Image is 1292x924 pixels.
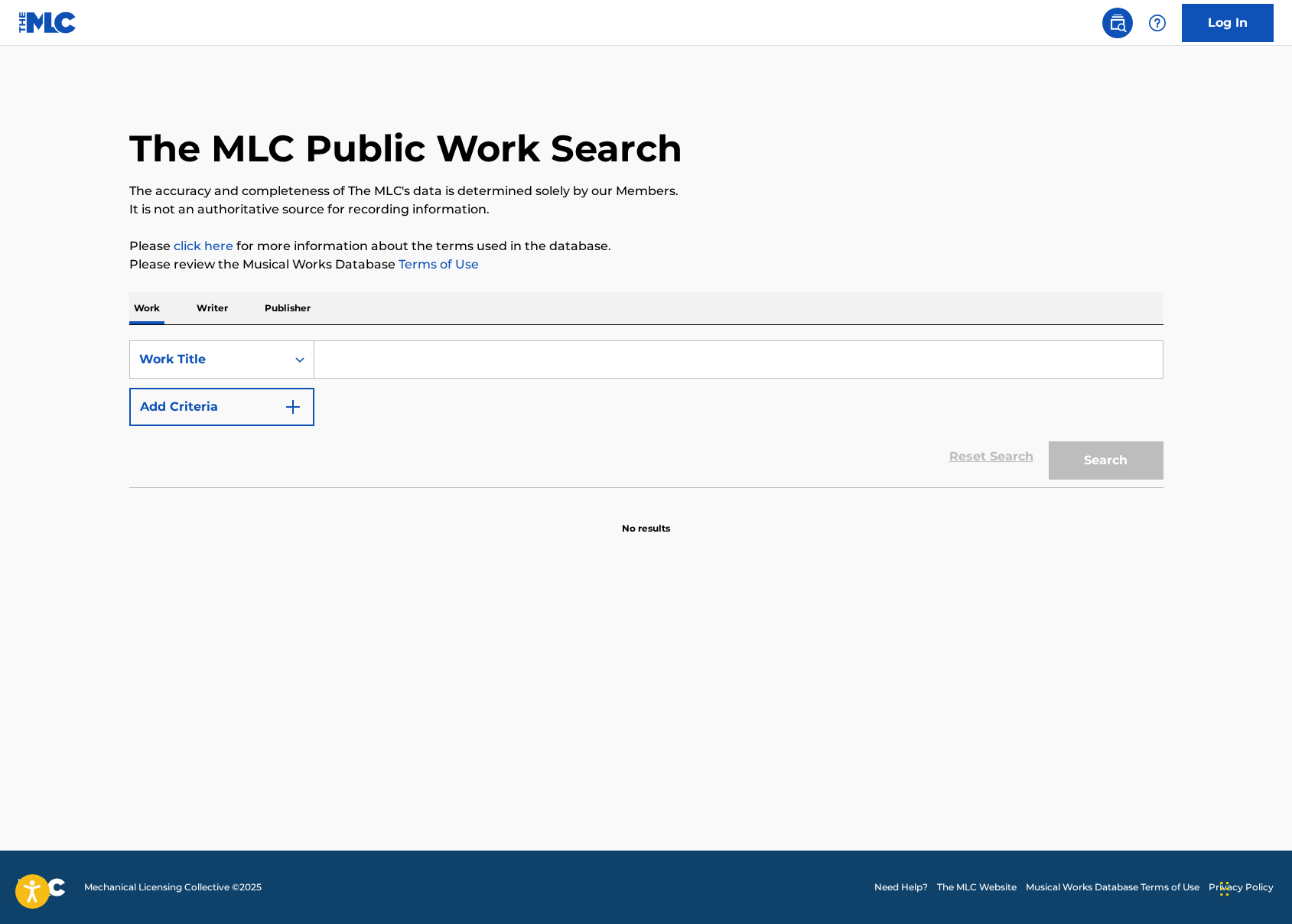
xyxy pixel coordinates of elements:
[129,292,164,324] p: Work
[18,878,66,896] img: logo
[260,292,315,324] p: Publisher
[1102,8,1133,38] a: Public Search
[1108,14,1127,32] img: search
[1216,851,1292,924] iframe: Chat Widget
[129,340,1163,487] form: Search Form
[192,292,233,324] p: Writer
[395,257,479,272] a: Terms of Use
[1026,880,1199,894] a: Musical Works Database Terms of Use
[18,11,77,34] img: MLC Logo
[1220,866,1229,912] div: Drag
[937,880,1017,894] a: The MLC Website
[874,880,928,894] a: Need Help?
[622,503,670,535] p: No results
[129,182,1163,200] p: The accuracy and completeness of The MLC's data is determined solely by our Members.
[139,350,277,369] div: Work Title
[1182,4,1274,42] a: Log In
[129,388,314,426] button: Add Criteria
[129,237,1163,255] p: Please for more information about the terms used in the database.
[129,125,682,171] h1: The MLC Public Work Search
[129,200,1163,219] p: It is not an authoritative source for recording information.
[129,255,1163,274] p: Please review the Musical Works Database
[284,398,302,416] img: 9d2ae6d4665cec9f34b9.svg
[84,880,262,894] span: Mechanical Licensing Collective © 2025
[1209,880,1274,894] a: Privacy Policy
[174,239,233,253] a: click here
[1142,8,1173,38] div: Help
[1148,14,1167,32] img: help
